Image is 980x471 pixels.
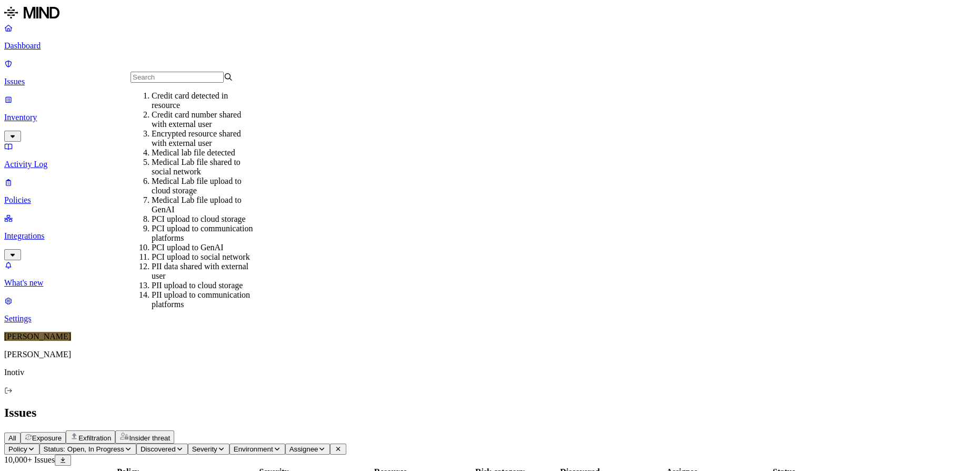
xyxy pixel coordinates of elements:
[44,445,124,453] span: Status: Open, In Progress
[4,41,976,51] p: Dashboard
[4,260,976,288] a: What's new
[152,195,254,214] div: Medical Lab file upload to GenAI
[289,445,318,453] span: Assignee
[152,243,254,252] div: PCI upload to GenAI
[4,113,976,122] p: Inventory
[4,77,976,86] p: Issues
[4,296,976,323] a: Settings
[78,434,111,442] span: Exfiltration
[152,252,254,262] div: PCI upload to social network
[4,4,59,21] img: MIND
[4,195,976,205] p: Policies
[152,290,254,309] div: PII upload to communication platforms
[152,281,254,290] div: PII upload to cloud storage
[152,158,254,176] div: Medical Lab file shared to social network
[4,4,976,23] a: MIND
[131,72,224,83] input: Search
[4,23,976,51] a: Dashboard
[4,160,976,169] p: Activity Log
[152,110,254,129] div: Credit card number shared with external user
[152,148,254,158] div: Medical lab file detected
[8,445,27,453] span: Policy
[152,91,254,110] div: Credit card detected in resource
[4,314,976,323] p: Settings
[8,434,16,442] span: All
[4,231,976,241] p: Integrations
[4,59,976,86] a: Issues
[4,406,976,420] h2: Issues
[152,224,254,243] div: PCI upload to communication platforms
[32,434,62,442] span: Exposure
[234,445,273,453] span: Environment
[152,214,254,224] div: PCI upload to cloud storage
[4,142,976,169] a: Activity Log
[4,278,976,288] p: What's new
[129,434,170,442] span: Insider threat
[4,178,976,205] a: Policies
[4,95,976,140] a: Inventory
[152,176,254,195] div: Medical Lab file upload to cloud storage
[4,368,976,377] p: Inotiv
[152,262,254,281] div: PII data shared with external user
[4,213,976,259] a: Integrations
[4,332,71,341] span: [PERSON_NAME]
[152,129,254,148] div: Encrypted resource shared with external user
[4,455,55,464] span: 10,000+ Issues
